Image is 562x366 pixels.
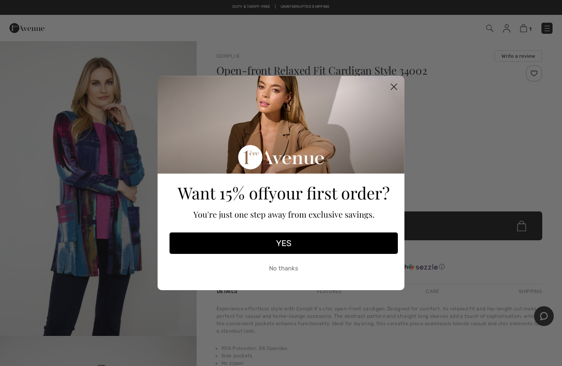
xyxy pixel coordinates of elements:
button: Close dialog [387,80,401,94]
button: No thanks [170,258,398,279]
span: your first order? [269,182,390,204]
span: You're just one step away from exclusive savings. [193,209,374,220]
span: Want 15% off [178,182,269,204]
button: YES [170,232,398,254]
